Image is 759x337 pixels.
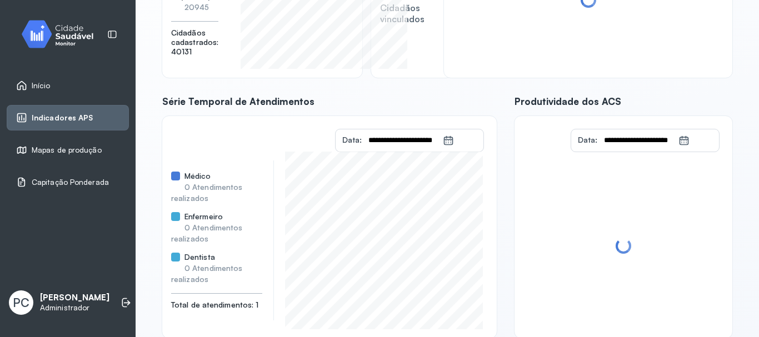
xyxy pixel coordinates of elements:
[184,172,211,181] span: Médico
[32,81,51,90] span: Início
[32,145,102,155] span: Mapas de produção
[32,113,93,123] span: Indicadores APS
[171,263,242,284] span: 0 Atendimentos realizados
[40,303,109,313] p: Administrador
[32,178,109,187] span: Capitação Ponderada
[171,223,242,243] span: 0 Atendimentos realizados
[515,95,732,107] span: Produtividade dos ACS
[12,18,112,51] img: monitor.svg
[16,112,119,123] a: Indicadores APS
[578,135,597,144] span: Data:
[40,293,109,303] p: [PERSON_NAME]
[16,177,119,188] a: Capitação Ponderada
[184,2,209,12] span: 20945
[171,300,262,310] span: Total de atendimentos: 1
[184,253,215,262] span: Dentista
[342,135,362,144] span: Data:
[162,95,497,107] span: Série Temporal de Atendimentos
[184,212,223,222] span: Enfermeiro
[171,182,242,203] span: 0 Atendimentos realizados
[16,144,119,155] a: Mapas de produção
[171,28,218,57] span: Cidadãos cadastrados: 40131
[13,295,29,310] span: PC
[16,80,119,91] a: Início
